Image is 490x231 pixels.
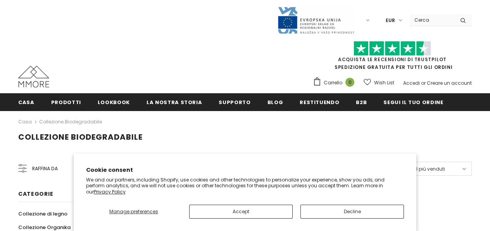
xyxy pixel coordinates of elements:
[18,99,35,106] span: Casa
[18,224,71,231] span: Collezione Organika
[267,93,283,111] a: Blog
[267,99,283,106] span: Blog
[98,99,130,106] span: Lookbook
[354,41,431,56] img: Fidati di Pilot Stars
[18,190,53,198] span: Categorie
[219,99,250,106] span: supporto
[410,14,454,26] input: Search Site
[356,99,367,106] span: B2B
[147,99,202,106] span: La nostra storia
[421,80,426,86] span: or
[338,56,447,63] a: Acquista le recensioni di TrustPilot
[403,80,420,86] a: Accedi
[18,66,49,87] img: Casi MMORE
[94,188,126,195] a: Privacy Policy
[383,93,443,111] a: Segui il tuo ordine
[98,93,130,111] a: Lookbook
[18,93,35,111] a: Casa
[364,76,394,89] a: Wish List
[109,208,158,215] span: Manage preferences
[300,99,339,106] span: Restituendo
[18,207,67,221] a: Collezione di legno
[86,205,181,219] button: Manage preferences
[383,99,443,106] span: Segui il tuo ordine
[18,132,143,142] span: Collezione biodegradabile
[427,80,472,86] a: Creare un account
[277,17,355,23] a: Javni Razpis
[345,78,354,87] span: 0
[374,79,394,87] span: Wish List
[86,166,404,174] h2: Cookie consent
[313,77,358,89] a: Carrello 0
[324,79,342,87] span: Carrello
[147,93,202,111] a: La nostra storia
[18,210,67,217] span: Collezione di legno
[313,44,472,70] span: SPEDIZIONE GRATUITA PER TUTTI GLI ORDINI
[32,164,58,173] span: Raffina da
[189,205,293,219] button: Accept
[277,6,355,34] img: Javni Razpis
[86,177,404,195] p: We and our partners, including Shopify, use cookies and other technologies to personalize your ex...
[51,93,81,111] a: Prodotti
[300,205,404,219] button: Decline
[39,118,102,125] a: Collezione biodegradabile
[219,93,250,111] a: supporto
[300,93,339,111] a: Restituendo
[51,99,81,106] span: Prodotti
[356,93,367,111] a: B2B
[386,17,395,24] span: EUR
[416,165,445,173] span: I più venduti
[18,117,32,127] a: Casa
